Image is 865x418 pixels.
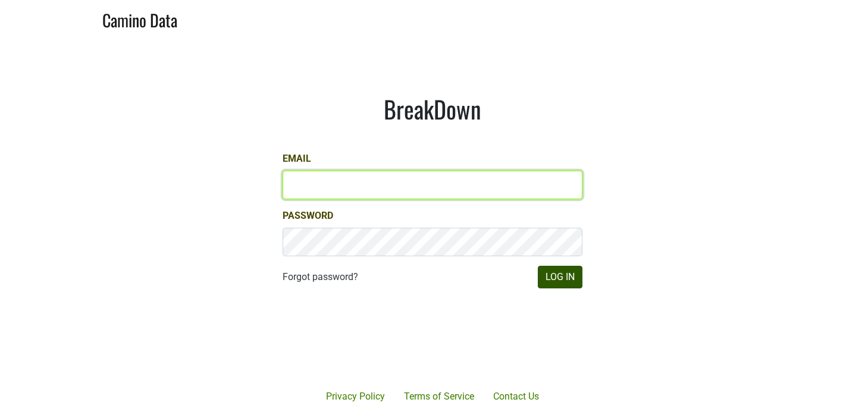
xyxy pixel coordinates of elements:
[283,152,311,166] label: Email
[538,266,582,288] button: Log In
[283,95,582,123] h1: BreakDown
[283,209,333,223] label: Password
[316,385,394,408] a: Privacy Policy
[283,270,358,284] a: Forgot password?
[102,5,177,33] a: Camino Data
[484,385,549,408] a: Contact Us
[394,385,484,408] a: Terms of Service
